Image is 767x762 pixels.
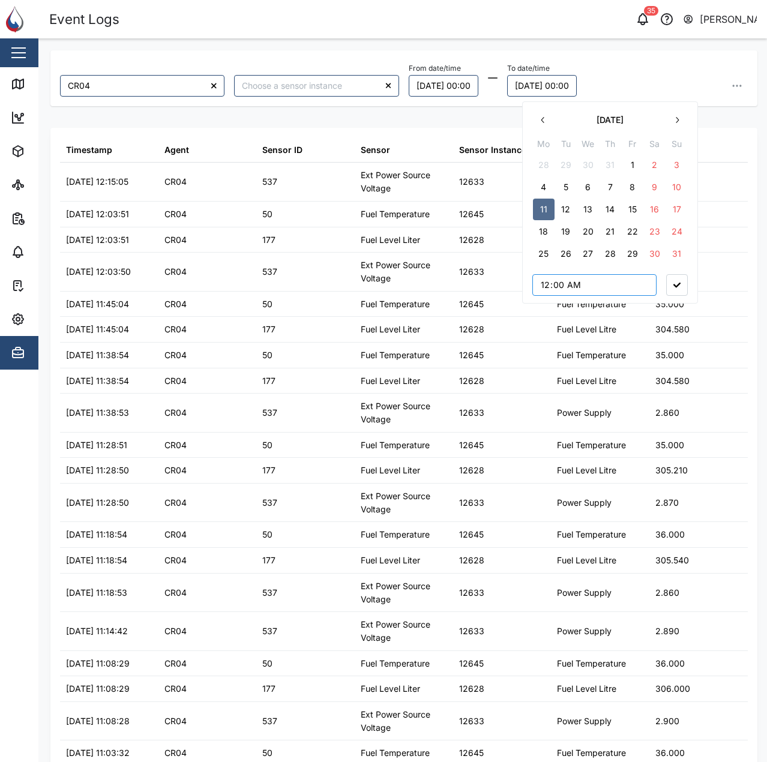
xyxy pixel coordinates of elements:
button: 30 July 2025 [577,154,599,176]
div: 2.860 [655,406,679,419]
div: Fuel Level Liter [361,323,420,336]
div: [DATE] 11:28:50 [66,464,129,477]
div: Fuel Level Litre [557,682,616,695]
div: [DATE] 12:15:05 [66,175,128,188]
div: 2.860 [655,586,679,599]
div: Fuel Temperature [557,746,626,760]
button: 8 August 2025 [622,176,643,198]
div: 12633 [459,265,484,278]
button: 7 August 2025 [600,176,621,198]
div: Fuel Level Liter [361,464,420,477]
div: CR04 [164,323,187,336]
div: Fuel Temperature [361,746,430,760]
div: Reports [31,212,72,225]
div: Ext Power Source Voltage [361,580,447,605]
div: CR04 [164,265,187,278]
div: Fuel Level Litre [557,464,616,477]
th: Su [666,137,688,154]
div: Sensor Instance ID [459,143,537,157]
button: 31 August 2025 [666,243,688,265]
button: 20 August 2025 [577,221,599,242]
button: 13 August 2025 [577,199,599,220]
button: 6 August 2025 [577,176,599,198]
div: Fuel Level Litre [557,554,616,567]
div: 177 [262,323,275,336]
div: CR04 [164,657,187,670]
button: 12 August 2025 [555,199,577,220]
div: Admin [31,346,67,359]
div: CR04 [164,233,187,247]
div: Map [31,77,58,91]
button: 31 July 2025 [600,154,621,176]
div: 537 [262,625,277,638]
div: Dashboard [31,111,85,124]
div: Fuel Temperature [557,439,626,452]
div: Power Supply [557,715,612,728]
div: Fuel Level Liter [361,682,420,695]
div: 12633 [459,175,484,188]
div: [DATE] 12:03:51 [66,208,129,221]
button: 27 August 2025 [577,243,599,265]
div: [DATE] 11:14:42 [66,625,128,638]
div: 36.000 [655,528,685,541]
div: 50 [262,528,272,541]
div: Fuel Temperature [557,657,626,670]
input: Choose a sensor instance [234,75,399,97]
button: 16 August 2025 [644,199,666,220]
div: 177 [262,233,275,247]
button: 3 August 2025 [666,154,688,176]
th: Fr [621,137,643,154]
button: 9 August 2025 [644,176,666,198]
div: [DATE] 11:03:32 [66,746,130,760]
button: 11/08/2025 00:00 [507,75,577,97]
div: Power Supply [557,406,612,419]
button: 29 July 2025 [555,154,577,176]
div: Fuel Level Liter [361,554,420,567]
div: Ext Power Source Voltage [361,259,447,284]
button: 2 August 2025 [644,154,666,176]
input: Choose an agent [60,75,224,97]
div: 2.870 [655,496,679,509]
div: Tasks [31,279,64,292]
button: 04/08/2025 00:00 [409,75,478,97]
button: 15 August 2025 [622,199,643,220]
div: 12628 [459,323,484,336]
div: [DATE] 11:45:04 [66,298,129,311]
th: Mo [532,137,555,154]
div: 537 [262,406,277,419]
div: [DATE] 11:08:29 [66,682,130,695]
button: 28 August 2025 [600,243,621,265]
div: 12628 [459,464,484,477]
div: Fuel Level Liter [361,233,420,247]
div: [DATE] 11:38:53 [66,406,129,419]
button: 28 July 2025 [533,154,555,176]
div: [DATE] 11:28:50 [66,496,129,509]
div: 12633 [459,586,484,599]
div: Fuel Temperature [557,528,626,541]
div: Fuel Level Liter [361,374,420,388]
div: CR04 [164,496,187,509]
div: [DATE] 11:18:54 [66,528,127,541]
div: Assets [31,145,68,158]
div: 12645 [459,208,484,221]
div: Fuel Temperature [361,528,430,541]
th: Sa [643,137,666,154]
div: [DATE] 11:18:54 [66,554,127,567]
div: Timestamp [66,143,112,157]
button: 26 August 2025 [555,243,577,265]
button: 18 August 2025 [533,221,555,242]
div: 12645 [459,746,484,760]
div: 35 [644,6,658,16]
div: 50 [262,746,272,760]
button: [PERSON_NAME] [682,11,757,28]
button: 21 August 2025 [600,221,621,242]
img: Main Logo [6,6,32,32]
div: Power Supply [557,625,612,638]
label: To date/time [507,64,550,73]
div: Fuel Temperature [361,657,430,670]
div: 50 [262,349,272,362]
div: CR04 [164,715,187,728]
div: CR04 [164,528,187,541]
div: CR04 [164,439,187,452]
button: [DATE] [554,109,666,131]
